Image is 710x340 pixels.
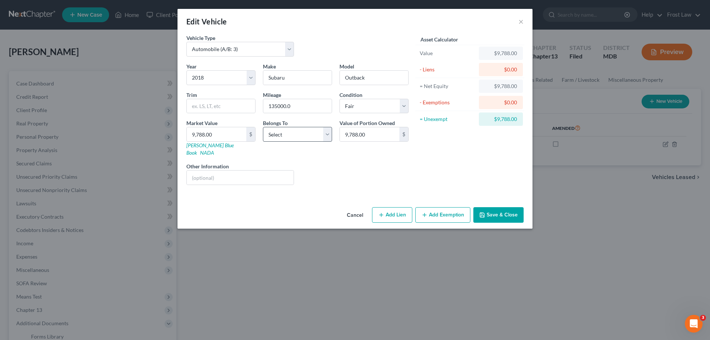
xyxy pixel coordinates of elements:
button: Add Lien [372,207,412,223]
a: NADA [200,149,214,156]
div: $9,788.00 [485,50,517,57]
input: ex. Nissan [263,71,332,85]
input: -- [263,99,332,113]
label: Model [339,63,354,70]
button: × [518,17,524,26]
iframe: Intercom live chat [685,315,703,333]
button: Save & Close [473,207,524,223]
label: Asset Calculator [420,36,458,43]
div: Edit Vehicle [186,16,227,27]
label: Vehicle Type [186,34,215,42]
input: ex. LS, LT, etc [187,99,255,113]
span: Make [263,63,276,70]
input: 0.00 [187,127,246,141]
label: Condition [339,91,362,99]
div: = Unexempt [420,115,476,123]
div: = Net Equity [420,83,476,90]
div: - Liens [420,66,476,73]
label: Other Information [186,162,229,170]
div: Value [420,50,476,57]
div: $ [246,127,255,141]
label: Value of Portion Owned [339,119,395,127]
label: Year [186,63,197,70]
button: Cancel [341,208,369,223]
div: - Exemptions [420,99,476,106]
a: [PERSON_NAME] Blue Book [186,142,234,156]
label: Trim [186,91,197,99]
button: Add Exemption [415,207,470,223]
div: $0.00 [485,99,517,106]
span: 3 [700,315,706,321]
span: Belongs To [263,120,288,126]
label: Mileage [263,91,281,99]
div: $ [399,127,408,141]
input: 0.00 [340,127,399,141]
input: ex. Altima [340,71,408,85]
div: $9,788.00 [485,115,517,123]
label: Market Value [186,119,217,127]
div: $0.00 [485,66,517,73]
div: $9,788.00 [485,83,517,90]
input: (optional) [187,171,294,185]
